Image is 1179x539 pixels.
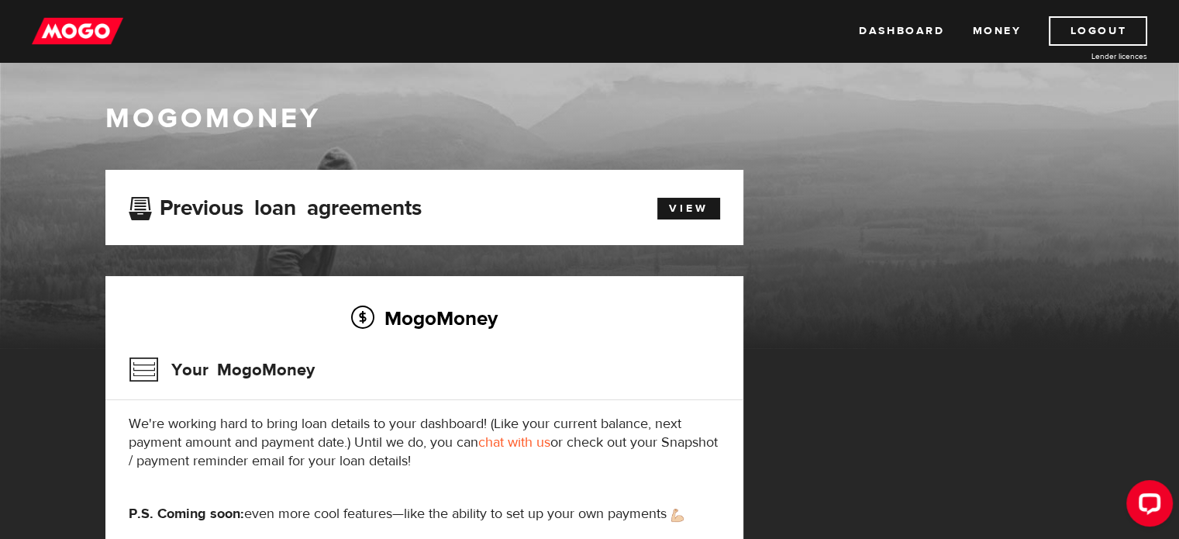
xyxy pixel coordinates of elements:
h2: MogoMoney [129,302,720,334]
img: strong arm emoji [671,509,684,522]
a: Lender licences [1031,50,1147,62]
strong: P.S. Coming soon: [129,505,244,523]
img: mogo_logo-11ee424be714fa7cbb0f0f49df9e16ec.png [32,16,123,46]
iframe: LiveChat chat widget [1114,474,1179,539]
h3: Previous loan agreements [129,195,422,216]
p: We're working hard to bring loan details to your dashboard! (Like your current balance, next paym... [129,415,720,471]
p: even more cool features—like the ability to set up your own payments [129,505,720,523]
a: Money [972,16,1021,46]
a: Dashboard [859,16,944,46]
a: chat with us [478,434,550,451]
h1: MogoMoney [105,102,1074,135]
a: View [657,198,720,219]
h3: Your MogoMoney [129,350,315,390]
a: Logout [1049,16,1147,46]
